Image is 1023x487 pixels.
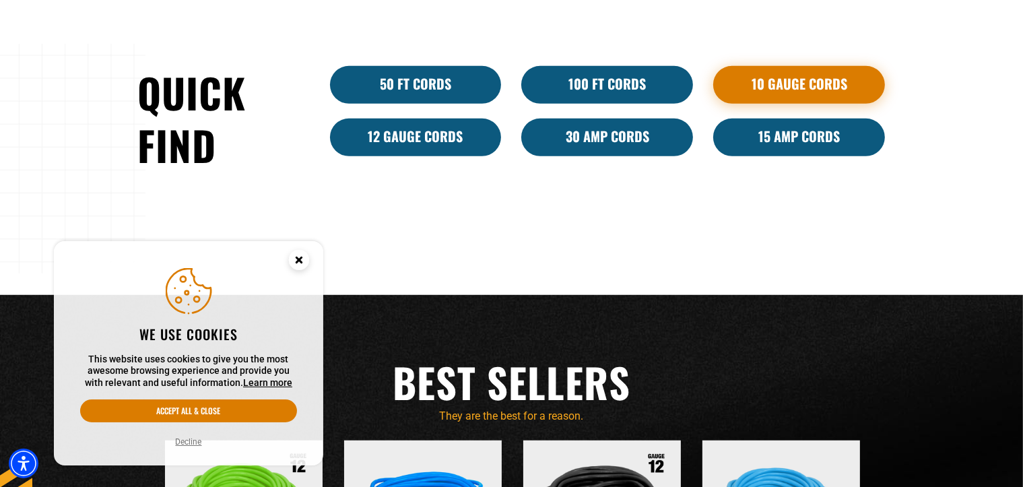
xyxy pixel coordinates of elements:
button: Decline [172,435,206,449]
a: 15 Amp Cords [713,119,885,156]
p: This website uses cookies to give you the most awesome browsing experience and provide you with r... [80,354,297,389]
a: 12 Gauge Cords [330,119,502,156]
div: Accessibility Menu [9,449,38,478]
button: Close this option [275,241,323,283]
a: 100 Ft Cords [521,66,693,104]
a: 50 ft cords [330,66,502,104]
button: Accept all & close [80,399,297,422]
aside: Cookie Consent [54,241,323,466]
a: This website uses cookies to give you the most awesome browsing experience and provide you with r... [243,377,292,388]
h2: Best Sellers [138,356,886,408]
a: 30 Amp Cords [521,119,693,156]
a: 10 Gauge Cords [713,66,885,104]
p: They are the best for a reason. [138,408,886,424]
h2: Quick Find [138,66,310,171]
h2: We use cookies [80,325,297,343]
